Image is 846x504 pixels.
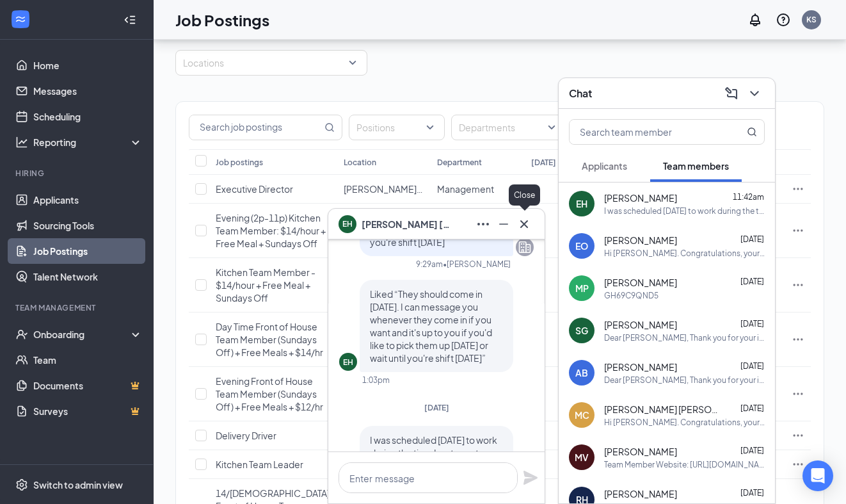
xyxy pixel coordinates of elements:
div: MP [575,282,589,295]
span: [DATE] [740,403,764,413]
div: AB [575,366,588,379]
button: Ellipses [473,214,493,234]
span: I was scheduled [DATE] to work during the time I go to my two day a week school ... I dropped the... [370,434,499,497]
span: [PERSON_NAME] [604,234,677,247]
svg: WorkstreamLogo [14,13,27,26]
div: Department [437,157,482,168]
input: Search job postings [189,115,322,140]
svg: ComposeMessage [724,86,739,101]
div: Hi [PERSON_NAME]. Congratulations, your meeting with [DEMOGRAPHIC_DATA]-fil-A for Evening (2p-11p... [604,417,765,428]
svg: MagnifyingGlass [747,127,757,137]
svg: MagnifyingGlass [324,122,335,133]
h3: Chat [569,86,592,101]
div: SG [575,324,588,337]
span: [PERSON_NAME] [604,191,677,204]
span: Liked “They should come in [DATE]. I can message you whenever they come in if you want and it's u... [370,288,492,364]
button: Minimize [493,214,514,234]
span: Executive Director [216,183,293,195]
div: Job postings [216,157,263,168]
span: [DATE] [740,361,764,371]
span: [PERSON_NAME] [604,487,677,500]
span: Evening Front of House Team Member (Sundays Off) + Free Meals + $12/hr [216,375,323,412]
span: [PERSON_NAME] [604,276,677,289]
div: Hi [PERSON_NAME]. Congratulations, your Uniform Fitting with [DEMOGRAPHIC_DATA]-fil-A for Kitchen... [604,248,765,259]
a: SurveysCrown [33,398,143,424]
svg: QuestionInfo [776,12,791,28]
svg: Minimize [496,216,511,232]
div: 1:03pm [362,375,390,386]
div: EH [343,357,353,368]
svg: Ellipses [792,183,804,195]
span: [DATE] [740,488,764,498]
a: Sourcing Tools [33,213,143,238]
td: Management [431,175,524,204]
a: Scheduling [33,104,143,129]
a: Team [33,347,143,373]
a: Job Postings [33,238,143,264]
span: • [PERSON_NAME] [443,259,511,270]
span: [PERSON_NAME][GEOGRAPHIC_DATA] [344,183,510,195]
td: Hudson Oaks [337,204,431,258]
span: [DATE] [740,319,764,329]
span: [PERSON_NAME] [604,445,677,458]
input: Search team member [570,120,721,144]
div: MC [575,409,589,421]
svg: Company [517,240,532,255]
div: Open Intercom Messenger [802,460,833,491]
div: EO [575,240,588,252]
span: [PERSON_NAME] [604,318,677,331]
span: Evening (2p-11p) Kitchen Team Member: $14/hour + Free Meal + Sundays Off [216,212,326,249]
svg: Ellipses [792,458,804,471]
a: Applicants [33,187,143,213]
span: Management [437,183,494,195]
svg: Plane [523,470,538,485]
svg: Settings [15,478,28,491]
span: Applicants [582,160,627,172]
span: [DATE] [424,403,449,412]
div: I was scheduled [DATE] to work during the time I go to my two day a week school ... I dropped the... [604,206,765,216]
div: Dear [PERSON_NAME], Thank you for your interest in joining our team at [PERSON_NAME][GEOGRAPHIC_D... [604,375,765,386]
td: Staff [431,204,524,258]
button: ChevronDown [744,83,765,104]
div: Hiring [15,168,140,179]
div: EH [576,197,587,210]
svg: Collapse [124,13,136,26]
span: [DATE] [740,277,764,286]
div: MV [575,451,589,464]
svg: Ellipses [792,279,804,291]
button: Cross [514,214,534,234]
td: Hudson Oaks [337,175,431,204]
span: 11:42am [733,192,764,202]
svg: Ellipses [792,387,804,400]
span: Day Time Front of House Team Member (Sundays Off) + Free Meals + $14/hr [216,321,323,358]
svg: Notifications [747,12,763,28]
a: DocumentsCrown [33,373,143,398]
svg: Ellipses [792,224,804,237]
span: Kitchen Team Member - $14/hour + Free Meal + Sundays Off [216,266,315,304]
div: Team Management [15,302,140,313]
th: [DATE] [525,149,618,175]
span: [PERSON_NAME] [604,361,677,373]
a: Messages [33,78,143,104]
a: Talent Network [33,264,143,289]
div: 9:29am [416,259,443,270]
span: Delivery Driver [216,430,276,441]
span: [DATE] [740,234,764,244]
span: Kitchen Team Leader [216,459,303,470]
div: Dear [PERSON_NAME], Thank you for your interest in joining our team at [PERSON_NAME][GEOGRAPHIC_D... [604,332,765,343]
svg: Ellipses [475,216,491,232]
div: GH69C9QND5 [604,290,658,301]
svg: ChevronDown [747,86,762,101]
div: Reporting [33,136,143,149]
svg: Cross [516,216,532,232]
div: Switch to admin view [33,478,123,491]
h1: Job Postings [175,9,269,31]
div: Onboarding [33,328,132,341]
a: Home [33,53,143,78]
svg: Analysis [15,136,28,149]
div: Location [344,157,376,168]
span: [PERSON_NAME] [PERSON_NAME] [604,403,719,416]
div: KS [806,14,817,25]
span: Team members [663,160,729,172]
